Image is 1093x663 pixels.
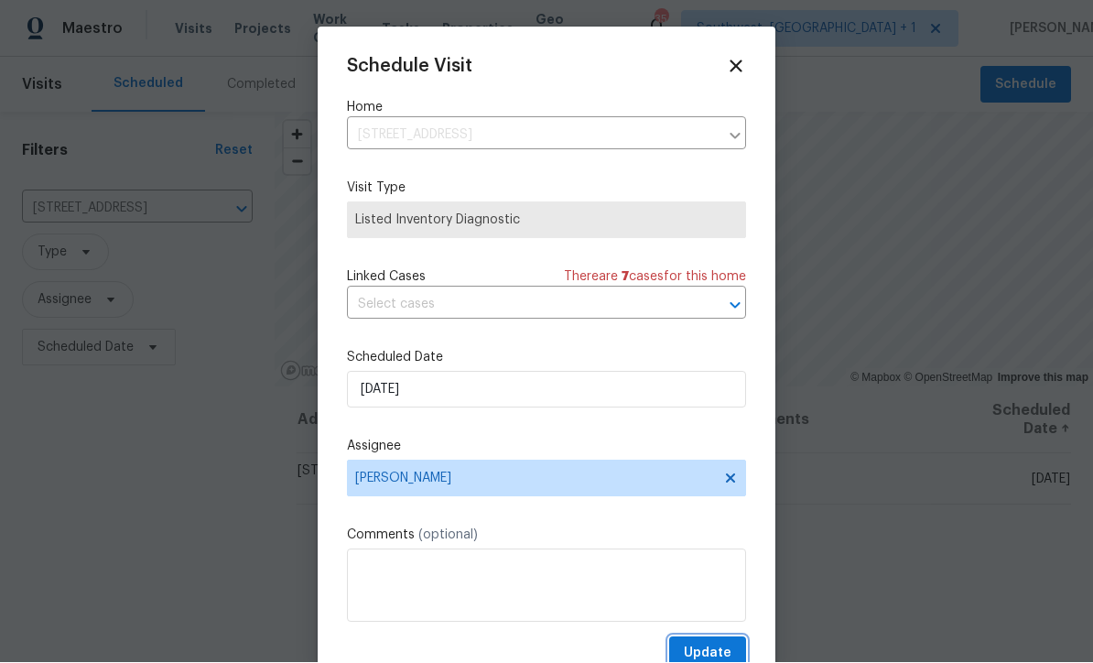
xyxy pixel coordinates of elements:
span: There are case s for this home [564,268,746,287]
label: Home [347,99,746,117]
span: (optional) [418,529,478,542]
button: Open [722,293,748,319]
span: Listed Inventory Diagnostic [355,212,738,230]
label: Visit Type [347,179,746,198]
span: Linked Cases [347,268,426,287]
input: M/D/YYYY [347,372,746,408]
input: Enter in an address [347,122,719,150]
span: [PERSON_NAME] [355,472,714,486]
input: Select cases [347,291,695,320]
span: Schedule Visit [347,58,472,76]
span: 7 [622,271,629,284]
span: Close [726,57,746,77]
label: Scheduled Date [347,349,746,367]
label: Assignee [347,438,746,456]
label: Comments [347,527,746,545]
